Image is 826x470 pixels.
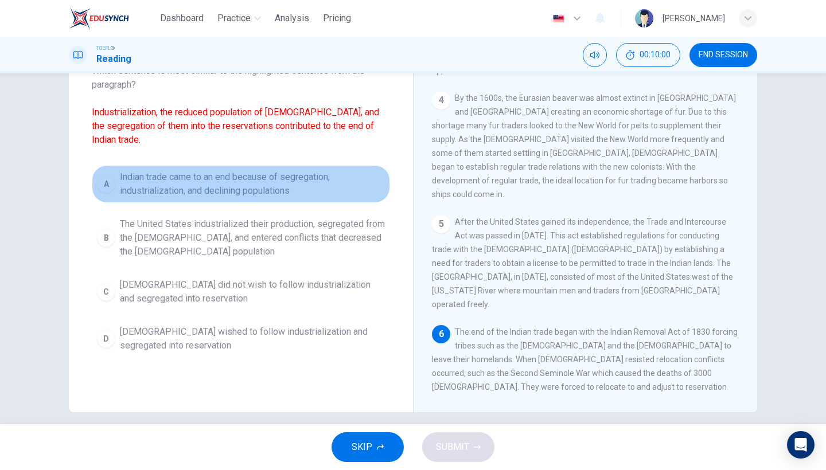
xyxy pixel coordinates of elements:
[616,43,680,67] button: 00:10:00
[213,8,266,29] button: Practice
[96,52,131,66] h1: Reading
[323,11,351,25] span: Pricing
[270,8,314,29] button: Analysis
[432,91,450,109] div: 4
[275,11,309,25] span: Analysis
[92,320,390,358] button: D[DEMOGRAPHIC_DATA] wished to follow industrialization and segregated into reservation
[92,165,390,203] button: AIndian trade came to an end because of segregation, industrialization, and declining populations
[97,283,115,301] div: C
[120,217,385,258] span: The United States industrialized their production, segregated from the [DEMOGRAPHIC_DATA], and en...
[318,8,356,29] button: Pricing
[97,229,115,247] div: B
[92,273,390,311] button: C[DEMOGRAPHIC_DATA] did not wish to follow industrialization and segregated into reservation
[432,325,450,343] div: 6
[69,7,129,30] img: EduSynch logo
[663,11,725,25] div: [PERSON_NAME]
[97,175,115,193] div: A
[96,44,115,52] span: TOEFL®
[332,432,404,462] button: SKIP
[635,9,653,28] img: Profile picture
[616,43,680,67] div: Hide
[92,107,379,145] font: Industrialization, the reduced population of [DEMOGRAPHIC_DATA], and the segregation of them into...
[69,7,155,30] a: EduSynch logo
[92,212,390,264] button: BThe United States industrialized their production, segregated from the [DEMOGRAPHIC_DATA], and e...
[432,93,736,199] span: By the 1600s, the Eurasian beaver was almost extinct in [GEOGRAPHIC_DATA] and [GEOGRAPHIC_DATA] c...
[92,64,390,147] span: Which sentence is most similar to the highlighted sentence from the paragraph?
[120,170,385,198] span: Indian trade came to an end because of segregation, industrialization, and declining populations
[155,8,208,29] button: Dashboard
[120,325,385,352] span: [DEMOGRAPHIC_DATA] wished to follow industrialization and segregated into reservation
[160,11,204,25] span: Dashboard
[583,43,607,67] div: Mute
[432,215,450,233] div: 5
[97,330,115,348] div: D
[352,439,372,455] span: SKIP
[689,43,757,67] button: END SESSION
[787,431,815,459] div: Open Intercom Messenger
[640,50,671,60] span: 00:10:00
[699,50,748,60] span: END SESSION
[120,278,385,305] span: [DEMOGRAPHIC_DATA] did not wish to follow industrialization and segregated into reservation
[432,217,733,309] span: After the United States gained its independence, the Trade and Intercourse Act was passed in [DAT...
[551,14,566,23] img: en
[217,11,251,25] span: Practice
